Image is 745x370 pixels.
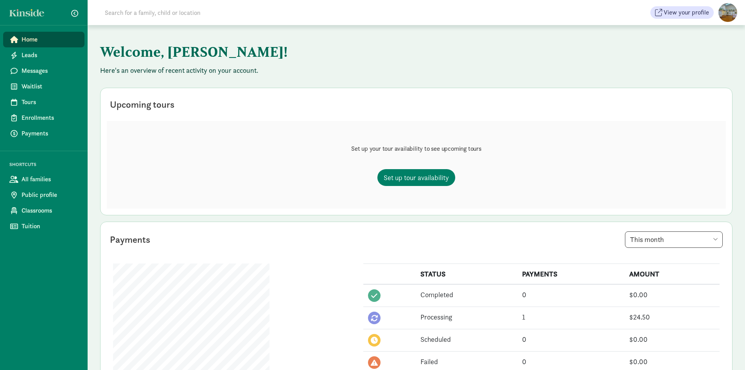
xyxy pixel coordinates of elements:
[22,190,78,200] span: Public profile
[522,289,620,300] div: 0
[3,110,84,126] a: Enrollments
[629,334,715,345] div: $0.00
[110,97,174,112] div: Upcoming tours
[420,334,513,345] div: Scheduled
[629,356,715,367] div: $0.00
[22,35,78,44] span: Home
[3,94,84,110] a: Tours
[522,356,620,367] div: 0
[22,66,78,76] span: Messages
[3,126,84,141] a: Payments
[517,264,625,285] th: PAYMENTS
[420,312,513,322] div: Processing
[22,113,78,123] span: Enrollments
[416,264,517,285] th: STATUS
[3,47,84,63] a: Leads
[22,129,78,138] span: Payments
[3,203,84,218] a: Classrooms
[110,233,150,247] div: Payments
[664,8,709,17] span: View your profile
[522,334,620,345] div: 0
[22,206,78,215] span: Classrooms
[3,171,84,187] a: All families
[420,356,513,367] div: Failed
[384,172,449,183] span: Set up tour availability
[100,66,732,75] p: Here's an overview of recent activity on your account.
[100,5,320,20] input: Search for a family, child or location
[22,175,78,184] span: All families
[351,144,481,153] p: Set up your tour availability to see upcoming tours
[377,169,455,186] a: Set up tour availability
[3,187,84,203] a: Public profile
[3,218,84,234] a: Tuition
[629,289,715,300] div: $0.00
[22,97,78,107] span: Tours
[3,32,84,47] a: Home
[3,79,84,94] a: Waitlist
[22,222,78,231] span: Tuition
[100,38,487,66] h1: Welcome, [PERSON_NAME]!
[3,63,84,79] a: Messages
[629,312,715,322] div: $24.50
[706,332,745,370] iframe: Chat Widget
[22,51,78,60] span: Leads
[420,289,513,300] div: Completed
[625,264,720,285] th: AMOUNT
[522,312,620,322] div: 1
[650,6,714,19] button: View your profile
[22,82,78,91] span: Waitlist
